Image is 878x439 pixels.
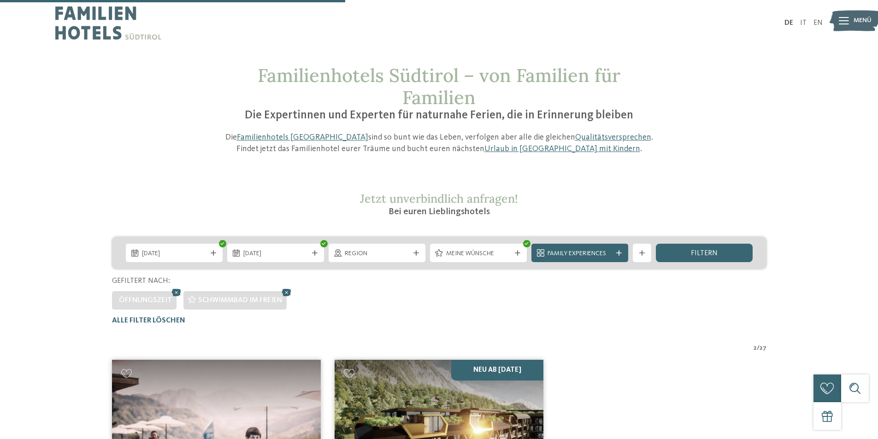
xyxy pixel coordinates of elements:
[754,344,757,353] span: 2
[446,249,511,258] span: Meine Wünsche
[243,249,308,258] span: [DATE]
[757,344,760,353] span: /
[245,110,633,121] span: Die Expertinnen und Experten für naturnahe Ferien, die in Erinnerung bleiben
[237,133,368,141] a: Familienhotels [GEOGRAPHIC_DATA]
[800,19,807,27] a: IT
[220,132,658,155] p: Die sind so bunt wie das Leben, verfolgen aber alle die gleichen . Findet jetzt das Familienhotel...
[112,277,170,285] span: Gefiltert nach:
[484,145,640,153] a: Urlaub in [GEOGRAPHIC_DATA] mit Kindern
[389,207,490,217] span: Bei euren Lieblingshotels
[854,16,872,25] span: Menü
[345,249,409,258] span: Region
[813,19,823,27] a: EN
[548,249,612,258] span: Family Experiences
[784,19,793,27] a: DE
[760,344,766,353] span: 27
[575,133,651,141] a: Qualitätsversprechen
[360,191,518,206] span: Jetzt unverbindlich anfragen!
[258,64,620,109] span: Familienhotels Südtirol – von Familien für Familien
[142,249,206,258] span: [DATE]
[691,250,718,257] span: filtern
[119,297,172,304] span: Öffnungszeit
[112,317,185,324] span: Alle Filter löschen
[198,297,282,304] span: Schwimmbad im Freien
